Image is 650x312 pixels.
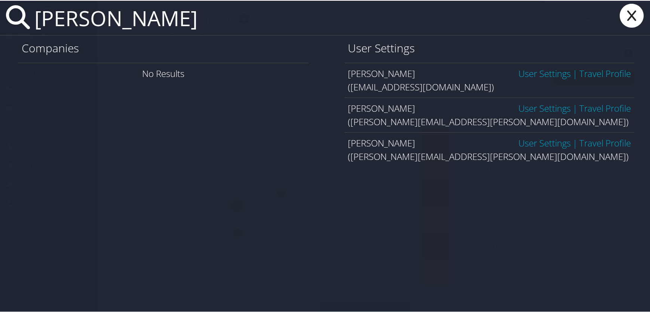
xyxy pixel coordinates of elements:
[518,67,571,79] a: User Settings
[579,101,631,114] a: View OBT Profile
[579,136,631,148] a: View OBT Profile
[348,149,631,163] div: ([PERSON_NAME][EMAIL_ADDRESS][PERSON_NAME][DOMAIN_NAME])
[571,101,579,114] span: |
[348,40,631,55] h1: User Settings
[18,62,309,83] div: No Results
[348,67,416,79] span: [PERSON_NAME]
[22,40,305,55] h1: Companies
[571,136,579,148] span: |
[348,80,631,93] div: ([EMAIL_ADDRESS][DOMAIN_NAME])
[579,67,631,79] a: View OBT Profile
[348,101,416,114] span: [PERSON_NAME]
[571,67,579,79] span: |
[348,114,631,128] div: ([PERSON_NAME][EMAIL_ADDRESS][PERSON_NAME][DOMAIN_NAME])
[348,136,416,148] span: [PERSON_NAME]
[518,136,571,148] a: User Settings
[518,101,571,114] a: User Settings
